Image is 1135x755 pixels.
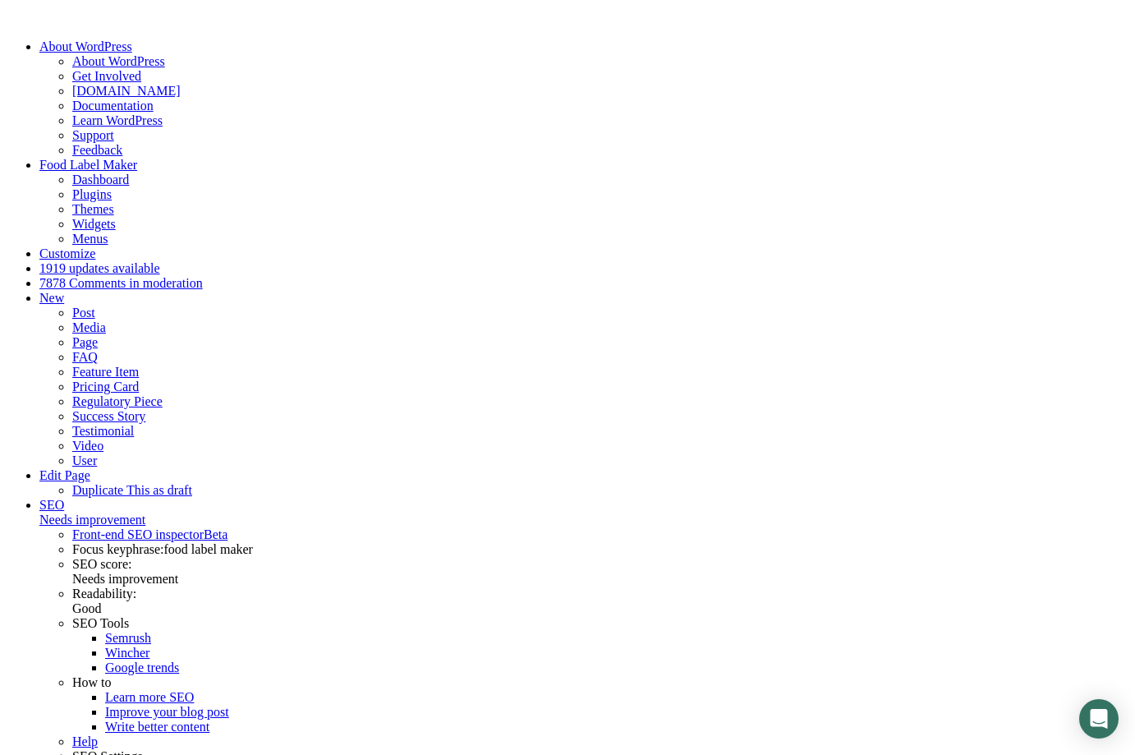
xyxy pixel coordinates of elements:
div: Needs improvement [39,513,1128,527]
ul: Food Label Maker [39,202,1128,246]
a: Themes [72,202,114,216]
a: Dashboard [72,173,129,186]
div: How to [72,675,1128,690]
a: Semrush [105,631,151,645]
span: 78 Comments in moderation [53,276,203,290]
div: Needs improvement [72,572,1128,587]
span: food label maker [164,542,253,556]
span: Needs improvement [39,513,145,527]
span: Needs improvement [72,572,178,586]
ul: New [39,306,1128,468]
div: Readability: [72,587,1128,616]
div: Open Intercom Messenger [1079,699,1119,739]
span: 78 [39,276,53,290]
a: Widgets [72,217,116,231]
a: [DOMAIN_NAME] [72,84,181,98]
span: About WordPress [39,39,132,53]
a: Feedback [72,143,122,157]
a: Regulatory Piece [72,394,163,408]
a: Page [72,335,98,349]
span: Good [72,601,102,615]
a: Customize [39,246,95,260]
a: Improve your blog post [105,705,229,719]
span: SEO [39,498,64,512]
a: Success Story [72,409,145,423]
a: FAQ [72,350,98,364]
a: About WordPress [72,54,165,68]
a: Learn more SEO [105,690,194,704]
ul: About WordPress [39,84,1128,158]
ul: About WordPress [39,54,1128,84]
a: Video [72,439,103,453]
a: Media [72,320,106,334]
a: Testimonial [72,424,134,438]
a: Get Involved [72,69,141,83]
span: New [39,291,64,305]
div: SEO Tools [72,616,1128,631]
div: Good [72,601,1128,616]
a: Google trends [105,661,179,674]
a: Documentation [72,99,154,113]
div: Focus keyphrase: [72,542,1128,557]
a: Front-end SEO inspector [72,527,227,541]
span: 19 updates available [53,261,160,275]
a: Duplicate This as draft [72,483,192,497]
a: Wincher [105,646,149,660]
a: Learn WordPress [72,113,163,127]
a: Help [72,734,98,748]
a: Post [72,306,95,320]
span: Beta [204,527,227,541]
span: 19 [39,261,53,275]
a: Pricing Card [72,380,139,394]
a: Edit Page [39,468,90,482]
a: User [72,453,97,467]
a: Support [72,128,114,142]
a: Plugins [72,187,112,201]
ul: Food Label Maker [39,173,1128,202]
a: Menus [72,232,108,246]
div: SEO score: [72,557,1128,587]
a: Food Label Maker [39,158,137,172]
a: Feature Item [72,365,139,379]
a: Write better content [105,720,209,734]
